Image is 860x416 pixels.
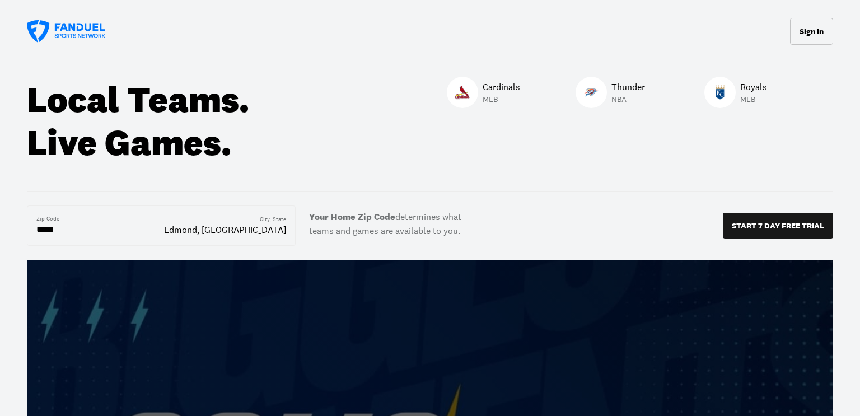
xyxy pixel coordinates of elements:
[611,94,645,105] p: NBA
[704,77,767,111] a: RoyalsRoyalsRoyalsMLB
[36,215,59,223] div: Zip Code
[713,85,727,100] img: Royals
[732,222,824,230] p: START 7 DAY FREE TRIAL
[296,205,475,246] label: determines what teams and games are available to you.
[309,211,395,223] b: Your Home Zip Code
[483,80,520,94] p: Cardinals
[740,94,767,105] p: MLB
[27,20,105,43] a: FanDuel Sports Network
[447,77,520,111] a: CardinalsCardinalsCardinalsMLB
[740,80,767,94] p: Royals
[483,94,520,105] p: MLB
[723,213,833,239] button: START 7 DAY FREE TRIAL
[455,85,470,100] img: Cardinals
[260,216,286,223] div: City, State
[611,80,645,94] p: Thunder
[790,18,833,45] button: Sign In
[576,77,645,111] a: ThunderThunderThunderNBA
[27,78,279,165] div: Local Teams. Live Games.
[164,223,286,236] div: Edmond, [GEOGRAPHIC_DATA]
[584,85,599,100] img: Thunder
